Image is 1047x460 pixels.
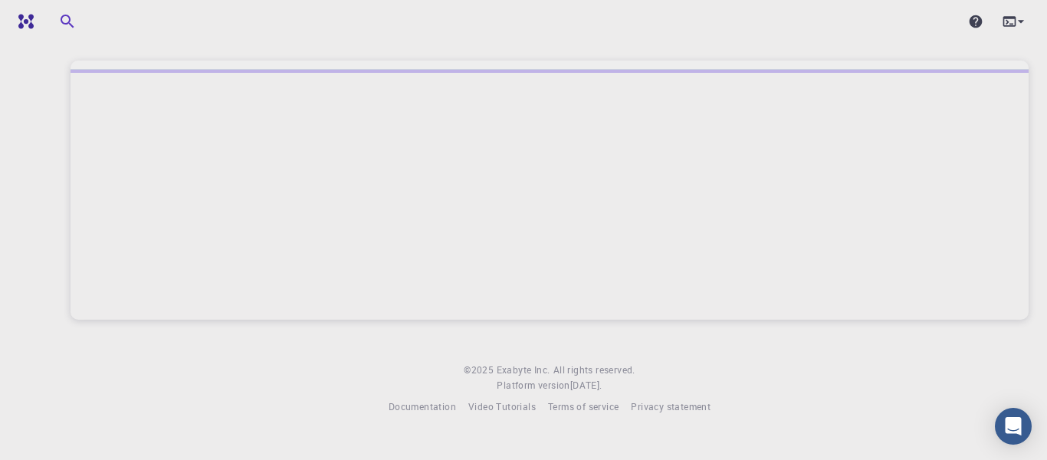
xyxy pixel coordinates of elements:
span: Documentation [389,400,456,412]
span: Privacy statement [631,400,711,412]
span: Video Tutorials [468,400,536,412]
span: [DATE] . [570,379,602,391]
a: Documentation [389,399,456,415]
div: Open Intercom Messenger [995,408,1032,445]
a: Terms of service [548,399,619,415]
img: logo [12,14,34,29]
a: Privacy statement [631,399,711,415]
span: Terms of service [548,400,619,412]
span: Platform version [497,378,569,393]
a: Exabyte Inc. [497,363,550,378]
a: [DATE]. [570,378,602,393]
span: © 2025 [464,363,496,378]
span: Exabyte Inc. [497,363,550,376]
a: Video Tutorials [468,399,536,415]
span: All rights reserved. [553,363,635,378]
